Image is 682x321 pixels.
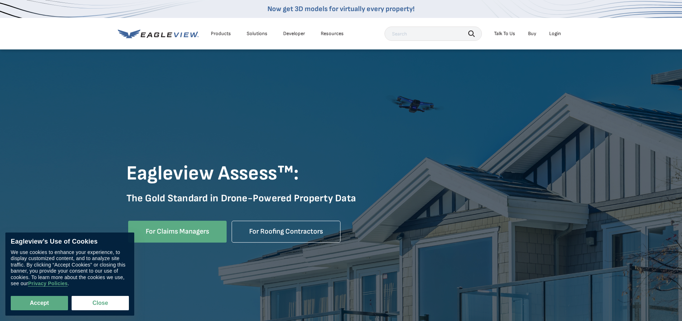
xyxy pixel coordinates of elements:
[126,192,356,204] strong: The Gold Standard in Drone-Powered Property Data
[11,249,129,287] div: We use cookies to enhance your experience, to display customized content, and to analyze site tra...
[72,296,129,310] button: Close
[321,30,344,37] div: Resources
[384,27,482,41] input: Search
[232,221,340,243] a: For Roofing Contractors
[128,221,227,243] a: For Claims Managers
[126,161,556,186] h1: Eagleview Assess™:
[267,5,415,13] a: Now get 3D models for virtually every property!
[28,281,67,287] a: Privacy Policies
[211,30,231,37] div: Products
[528,30,536,37] a: Buy
[283,30,305,37] a: Developer
[494,30,515,37] div: Talk To Us
[247,30,267,37] div: Solutions
[549,30,561,37] div: Login
[11,238,129,246] div: Eagleview’s Use of Cookies
[11,296,68,310] button: Accept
